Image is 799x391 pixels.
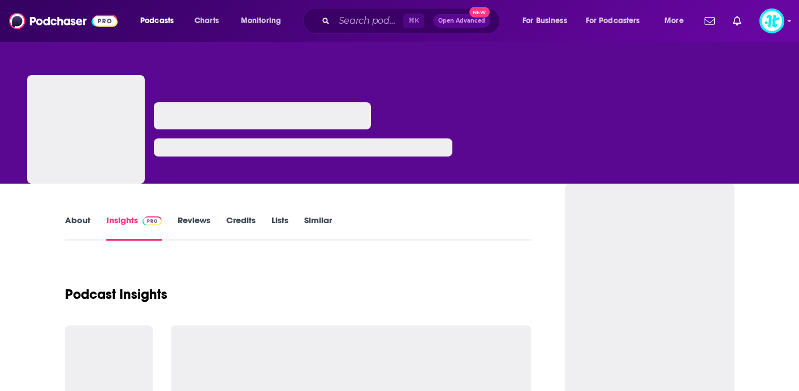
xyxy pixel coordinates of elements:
[187,12,226,30] a: Charts
[314,8,511,34] div: Search podcasts, credits, & more...
[759,8,784,33] img: User Profile
[469,7,490,18] span: New
[65,215,90,241] a: About
[433,14,490,28] button: Open AdvancedNew
[241,13,281,29] span: Monitoring
[522,13,567,29] span: For Business
[9,10,118,32] img: Podchaser - Follow, Share and Rate Podcasts
[233,12,296,30] button: open menu
[334,12,403,30] input: Search podcasts, credits, & more...
[271,215,288,241] a: Lists
[664,13,684,29] span: More
[586,13,640,29] span: For Podcasters
[759,8,784,33] span: Logged in as ImpactTheory
[195,13,219,29] span: Charts
[578,12,657,30] button: open menu
[759,8,784,33] button: Show profile menu
[700,11,719,31] a: Show notifications dropdown
[140,13,174,29] span: Podcasts
[403,14,424,28] span: ⌘ K
[657,12,698,30] button: open menu
[142,216,162,225] img: Podchaser Pro
[106,215,162,241] a: InsightsPodchaser Pro
[65,286,167,303] h1: Podcast Insights
[226,215,256,241] a: Credits
[178,215,210,241] a: Reviews
[132,12,188,30] button: open menu
[304,215,332,241] a: Similar
[728,11,746,31] a: Show notifications dropdown
[515,12,581,30] button: open menu
[438,18,485,24] span: Open Advanced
